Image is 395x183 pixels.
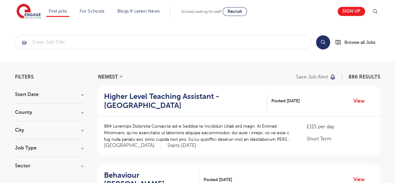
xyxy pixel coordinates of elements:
[15,92,84,97] h3: Start Date
[104,123,294,143] p: 864 Loremips Dolorsita Consecte adi e Seddoe te Incididun Utlab etd magn: Al Enimad Minimveni, qu...
[353,97,369,105] a: View
[104,142,161,149] span: [GEOGRAPHIC_DATA]
[49,9,67,13] a: Find jobs
[204,176,232,183] span: Posted [DATE]
[344,39,375,46] span: Browse all Jobs
[15,35,311,49] input: Submit
[271,98,300,104] span: Posted [DATE]
[167,142,196,149] p: Starts [DATE]
[348,74,380,80] span: 886 RESULTS
[223,7,247,16] a: Recruit
[80,9,104,13] a: For Schools
[104,92,262,110] h2: Higher Level Teaching Assistant - [GEOGRAPHIC_DATA]
[306,135,374,143] p: Short Term
[15,163,84,168] h3: Sector
[338,7,365,16] a: Sign up
[15,128,84,133] h3: City
[228,9,242,14] span: Recruit
[296,74,328,79] p: Save job alert
[17,4,41,19] img: Engage Education
[335,39,380,46] a: Browse all Jobs
[296,74,336,79] button: Save job alert
[15,74,34,79] span: Filters
[181,9,221,14] span: Schools looking for staff
[15,110,84,115] h3: County
[15,145,84,150] h3: Job Type
[104,92,267,110] a: Higher Level Teaching Assistant - [GEOGRAPHIC_DATA]
[306,123,374,130] p: £115 per day
[316,35,330,49] button: Search
[117,9,160,13] a: Blogs & Latest News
